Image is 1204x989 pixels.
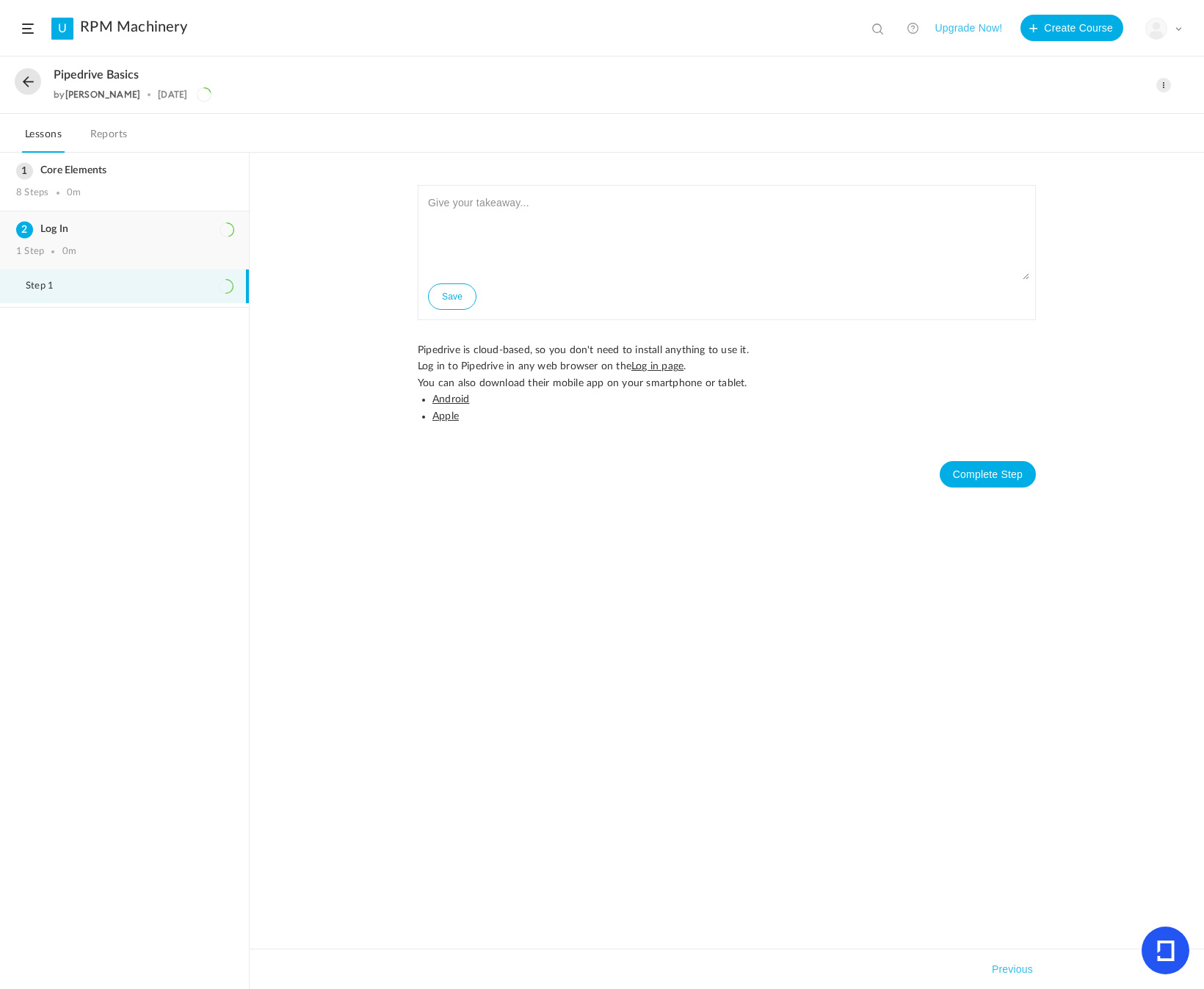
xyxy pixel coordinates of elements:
a: U [51,18,73,40]
a: Lessons [22,125,65,153]
div: 0m [62,246,76,258]
div: [DATE] [158,90,187,100]
a: Log in page [631,361,683,372]
h3: Log In [16,223,233,236]
span: Step 1 [26,280,72,292]
a: Android [432,394,469,405]
a: RPM Machinery [80,18,187,36]
div: 0m [67,187,81,199]
div: 8 Steps [16,187,48,199]
div: by [54,90,140,100]
button: Save [428,283,476,310]
button: Complete Step [940,461,1036,488]
a: [PERSON_NAME] [65,89,141,100]
button: Previous [989,960,1036,978]
button: Upgrade Now! [935,15,1002,41]
p: You can also download their mobile app on your smartphone or tablet. [418,375,1036,391]
button: Create Course [1020,15,1123,41]
a: Reports [87,125,131,153]
p: Pipedrive is cloud-based, so you don't need to install anything to use it. [418,342,1036,358]
a: Apple [432,411,459,421]
div: 1 Step [16,246,44,258]
img: user-image.png [1146,18,1167,39]
span: Pipedrive Basics [54,68,139,82]
p: Log in to Pipedrive in any web browser on the . [418,358,1036,374]
h3: Core Elements [16,164,233,177]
